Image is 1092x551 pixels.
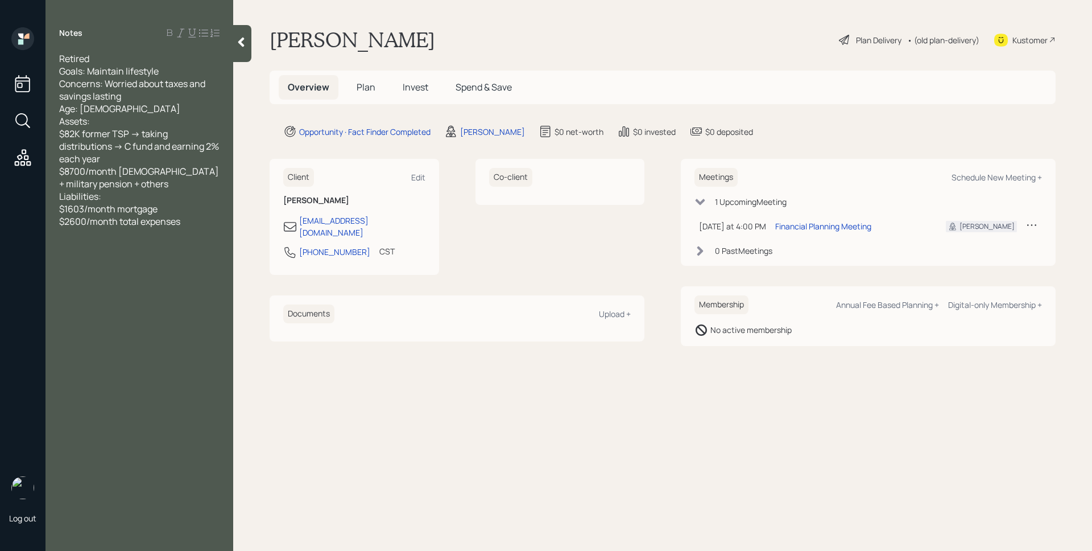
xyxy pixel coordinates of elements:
h6: Documents [283,305,334,323]
div: [PERSON_NAME] [959,221,1015,232]
h6: Membership [694,295,748,314]
div: [PERSON_NAME] [460,126,525,138]
div: Kustomer [1012,34,1048,46]
div: CST [379,245,395,257]
div: Digital-only Membership + [948,299,1042,310]
h6: [PERSON_NAME] [283,196,425,205]
span: Retired Goals: Maintain lifestyle Concerns: Worried about taxes and savings lasting Age: [DEMOGRA... [59,52,221,228]
img: james-distasi-headshot.png [11,476,34,499]
div: • (old plan-delivery) [907,34,979,46]
div: Annual Fee Based Planning + [836,299,939,310]
div: $0 deposited [705,126,753,138]
div: [PHONE_NUMBER] [299,246,370,258]
label: Notes [59,27,82,39]
div: Financial Planning Meeting [775,220,871,232]
span: Invest [403,81,428,93]
h6: Co-client [489,168,532,187]
h1: [PERSON_NAME] [270,27,435,52]
div: 0 Past Meeting s [715,245,772,257]
div: Edit [411,172,425,183]
div: Upload + [599,309,631,319]
h6: Meetings [694,168,738,187]
div: Plan Delivery [856,34,901,46]
div: [EMAIL_ADDRESS][DOMAIN_NAME] [299,215,425,239]
span: Spend & Save [456,81,512,93]
div: $0 net-worth [555,126,603,138]
div: Log out [9,513,36,524]
h6: Client [283,168,314,187]
span: Overview [288,81,329,93]
div: [DATE] at 4:00 PM [699,220,766,232]
div: No active membership [710,324,792,336]
div: Opportunity · Fact Finder Completed [299,126,431,138]
div: 1 Upcoming Meeting [715,196,787,208]
div: $0 invested [633,126,676,138]
span: Plan [357,81,375,93]
div: Schedule New Meeting + [952,172,1042,183]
